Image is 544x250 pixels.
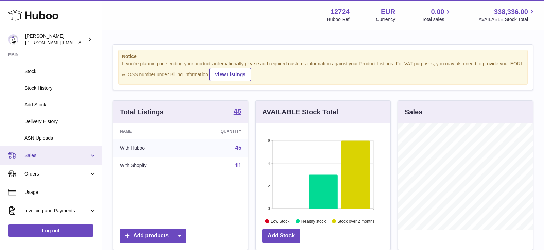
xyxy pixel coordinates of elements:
span: Sales [24,152,89,159]
text: Stock over 2 months [337,219,374,223]
span: Total sales [422,16,452,23]
th: Name [113,123,186,139]
text: Low Stock [271,219,290,223]
span: Invoicing and Payments [24,207,89,214]
strong: EUR [381,7,395,16]
span: Delivery History [24,118,96,125]
div: [PERSON_NAME] [25,33,86,46]
span: Usage [24,189,96,196]
img: sebastian@ffern.co [8,34,18,45]
h3: Sales [405,107,422,117]
a: 45 [234,108,241,116]
td: With Huboo [113,139,186,157]
span: Orders [24,171,89,177]
a: Add products [120,229,186,243]
a: 45 [235,145,241,151]
h3: Total Listings [120,107,164,117]
strong: 12724 [331,7,350,16]
span: Stock [24,68,96,75]
a: 0.00 Total sales [422,7,452,23]
span: Stock History [24,85,96,91]
strong: 45 [234,108,241,115]
span: AVAILABLE Stock Total [478,16,536,23]
span: [PERSON_NAME][EMAIL_ADDRESS][DOMAIN_NAME] [25,40,136,45]
span: 0.00 [431,7,444,16]
text: 0 [268,206,270,211]
a: 338,336.00 AVAILABLE Stock Total [478,7,536,23]
strong: Notice [122,53,524,60]
a: Log out [8,224,93,237]
span: Add Stock [24,102,96,108]
span: 338,336.00 [494,7,528,16]
div: If you're planning on sending your products internationally please add required customs informati... [122,61,524,81]
text: 4 [268,161,270,165]
text: 2 [268,184,270,188]
div: Huboo Ref [327,16,350,23]
a: Add Stock [262,229,300,243]
th: Quantity [186,123,248,139]
span: ASN Uploads [24,135,96,141]
td: With Shopify [113,157,186,174]
h3: AVAILABLE Stock Total [262,107,338,117]
text: 6 [268,138,270,143]
text: Healthy stock [301,219,326,223]
a: View Listings [209,68,251,81]
div: Currency [376,16,396,23]
a: 11 [235,163,241,168]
